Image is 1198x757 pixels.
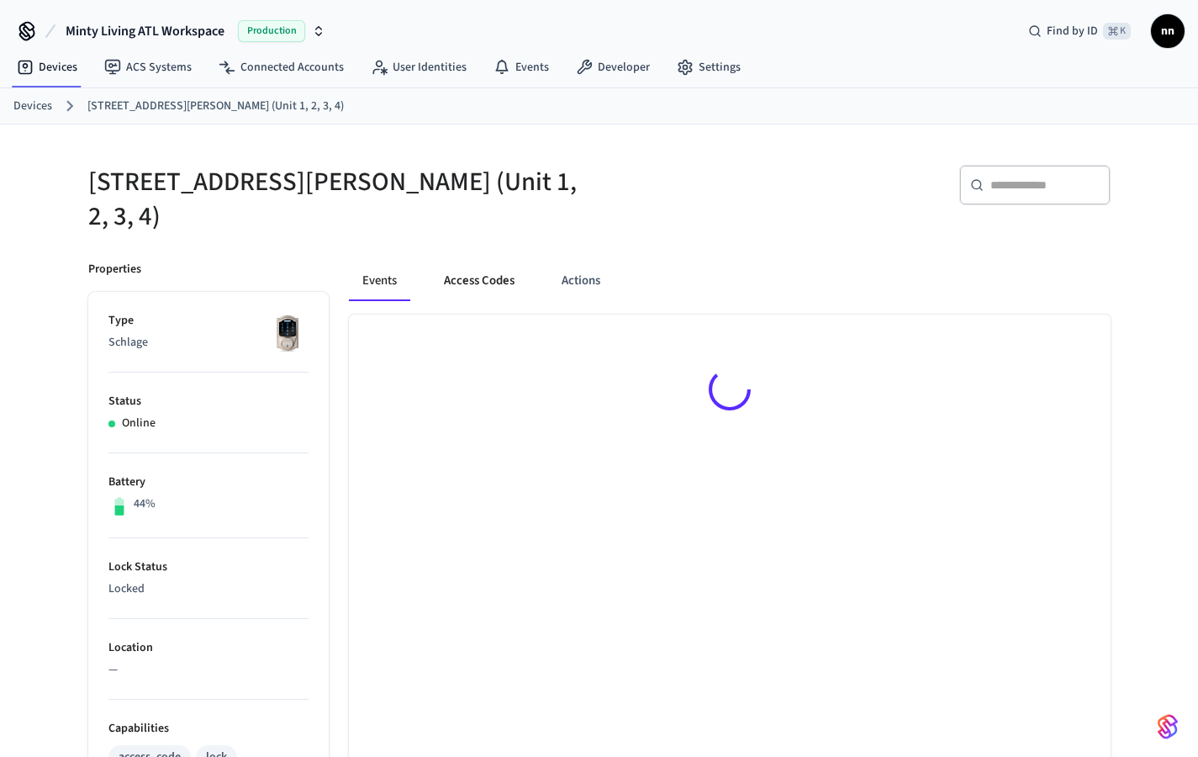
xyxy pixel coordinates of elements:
p: Schlage [108,334,309,352]
p: Capabilities [108,720,309,738]
p: Locked [108,580,309,598]
p: Status [108,393,309,410]
a: User Identities [357,52,480,82]
button: Access Codes [430,261,528,301]
a: Devices [3,52,91,82]
img: Schlage Sense Smart Deadbolt with Camelot Trim, Front [267,312,309,354]
button: Events [349,261,410,301]
div: ant example [349,261,1111,301]
p: Location [108,639,309,657]
a: Events [480,52,562,82]
a: Devices [13,98,52,115]
a: Settings [663,52,754,82]
p: — [108,661,309,679]
button: nn [1151,14,1185,48]
p: 44% [134,495,156,513]
span: Find by ID [1047,23,1098,40]
button: Actions [548,261,614,301]
a: [STREET_ADDRESS][PERSON_NAME] (Unit 1, 2, 3, 4) [87,98,344,115]
a: Developer [562,52,663,82]
h5: [STREET_ADDRESS][PERSON_NAME] (Unit 1, 2, 3, 4) [88,165,589,234]
p: Online [122,415,156,432]
span: ⌘ K [1103,23,1131,40]
img: SeamLogoGradient.69752ec5.svg [1158,713,1178,740]
span: Production [238,20,305,42]
a: Connected Accounts [205,52,357,82]
p: Battery [108,474,309,491]
p: Properties [88,261,141,278]
a: ACS Systems [91,52,205,82]
span: nn [1153,16,1183,46]
p: Type [108,312,309,330]
div: Find by ID⌘ K [1015,16,1144,46]
span: Minty Living ATL Workspace [66,21,224,41]
p: Lock Status [108,558,309,576]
